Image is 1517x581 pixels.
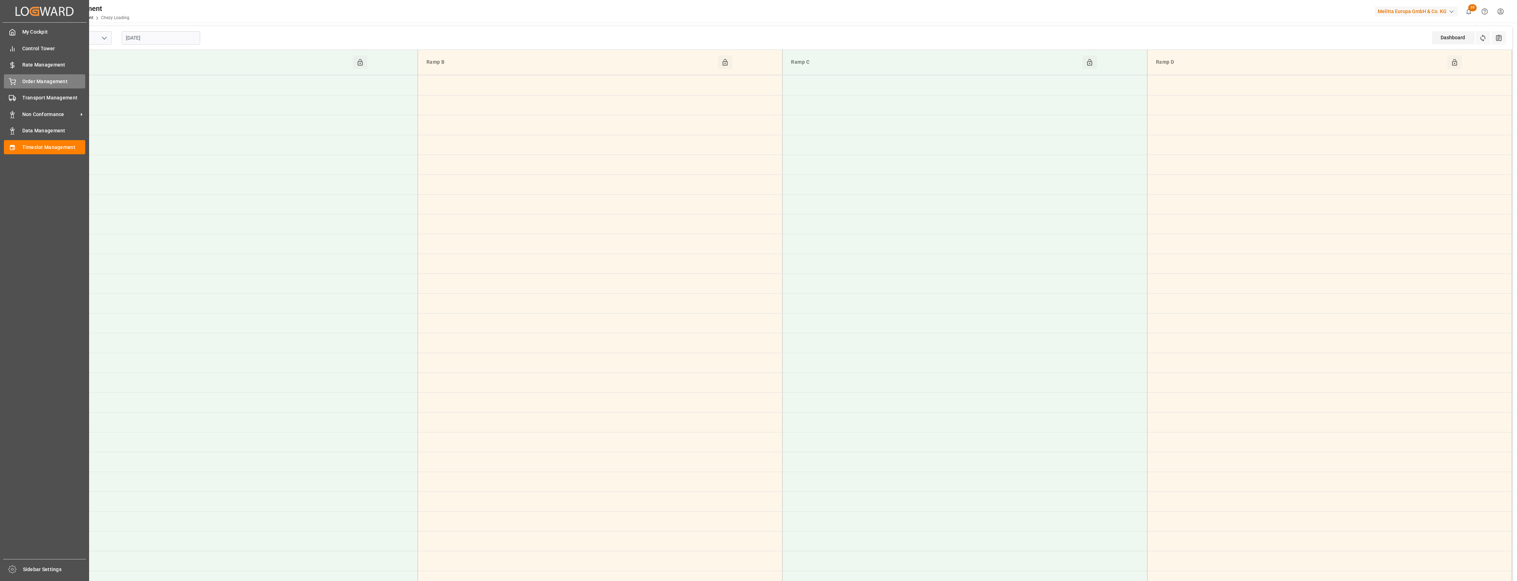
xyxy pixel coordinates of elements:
span: Data Management [22,127,86,134]
span: Sidebar Settings [23,566,86,573]
span: Rate Management [22,61,86,69]
button: Melitta Europa GmbH & Co. KG [1375,5,1461,18]
a: Timeslot Management [4,140,85,154]
a: Data Management [4,124,85,138]
div: Dashboard [1432,31,1475,44]
div: Ramp C [788,56,1082,69]
span: Timeslot Management [22,144,86,151]
span: My Cockpit [22,28,86,36]
button: show 35 new notifications [1461,4,1477,19]
div: Melitta Europa GmbH & Co. KG [1375,6,1458,17]
span: 35 [1468,4,1477,11]
input: DD-MM-YYYY [122,31,200,45]
a: My Cockpit [4,25,85,39]
button: Help Center [1477,4,1493,19]
span: Control Tower [22,45,86,52]
span: Order Management [22,78,86,85]
div: Ramp A [59,56,353,69]
a: Transport Management [4,91,85,105]
button: open menu [99,33,109,44]
div: Ramp D [1153,56,1447,69]
a: Rate Management [4,58,85,72]
span: Transport Management [22,94,86,102]
div: Ramp B [424,56,718,69]
a: Order Management [4,74,85,88]
span: Non Conformance [22,111,78,118]
a: Control Tower [4,41,85,55]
